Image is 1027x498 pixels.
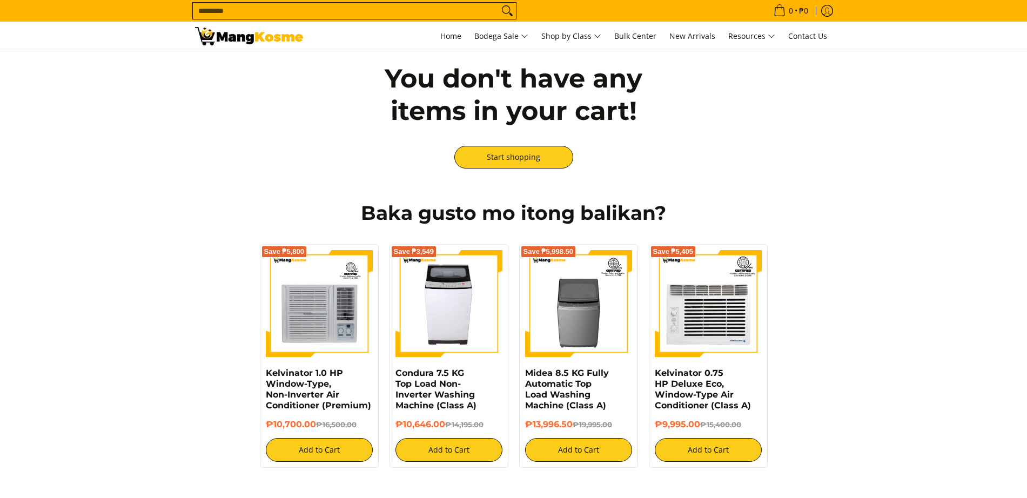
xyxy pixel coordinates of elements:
span: Bodega Sale [474,30,528,43]
span: New Arrivals [669,31,715,41]
a: Start shopping [454,146,573,169]
span: Contact Us [788,31,827,41]
h6: ₱10,700.00 [266,419,373,430]
h6: ₱13,996.50 [525,419,632,430]
span: Save ₱5,998.50 [523,248,574,255]
a: Kelvinator 1.0 HP Window-Type, Non-Inverter Air Conditioner (Premium) [266,368,371,410]
span: Home [440,31,461,41]
button: Add to Cart [266,438,373,462]
img: Kelvinator 1.0 HP Window-Type, Non-Inverter Air Conditioner (Premium) [266,250,373,357]
h6: ₱10,646.00 [395,419,502,430]
nav: Main Menu [314,22,833,51]
img: condura-7.5kg-topload-non-inverter-washing-machine-class-c-full-view-mang-kosme [399,250,499,357]
span: Save ₱5,405 [653,248,694,255]
span: 0 [787,7,795,15]
a: Bodega Sale [469,22,534,51]
del: ₱15,400.00 [700,420,741,429]
span: Shop by Class [541,30,601,43]
span: Save ₱5,800 [264,248,305,255]
span: ₱0 [797,7,810,15]
a: New Arrivals [664,22,721,51]
span: Bulk Center [614,31,656,41]
h2: Baka gusto mo itong balikan? [195,201,833,225]
a: Contact Us [783,22,833,51]
img: Kelvinator 0.75 HP Deluxe Eco, Window-Type Air Conditioner (Class A) [655,250,762,357]
a: Shop by Class [536,22,607,51]
button: Add to Cart [525,438,632,462]
span: • [770,5,811,17]
button: Add to Cart [655,438,762,462]
del: ₱16,500.00 [316,420,357,429]
del: ₱19,995.00 [573,420,612,429]
h2: You don't have any items in your cart! [357,62,670,127]
a: Midea 8.5 KG Fully Automatic Top Load Washing Machine (Class A) [525,368,609,410]
h6: ₱9,995.00 [655,419,762,430]
a: Home [435,22,467,51]
a: Bulk Center [609,22,662,51]
button: Add to Cart [395,438,502,462]
a: Resources [723,22,781,51]
img: Midea 8.5 KG Fully Automatic Top Load Washing Machine (Class A) [525,250,632,357]
img: Your Shopping Cart | Mang Kosme [195,27,303,45]
span: Save ₱3,549 [394,248,434,255]
a: Kelvinator 0.75 HP Deluxe Eco, Window-Type Air Conditioner (Class A) [655,368,751,410]
span: Resources [728,30,775,43]
button: Search [499,3,516,19]
del: ₱14,195.00 [445,420,484,429]
a: Condura 7.5 KG Top Load Non-Inverter Washing Machine (Class A) [395,368,476,410]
